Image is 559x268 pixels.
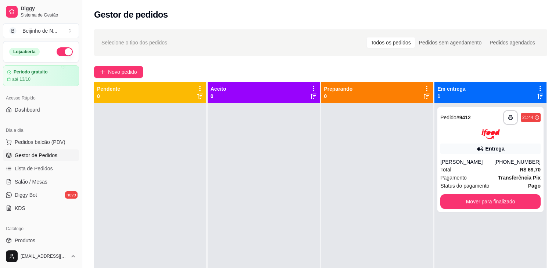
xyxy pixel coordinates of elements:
button: Pedidos balcão (PDV) [3,136,79,148]
a: Período gratuitoaté 13/10 [3,65,79,86]
p: Preparando [324,85,353,93]
div: Acesso Rápido [3,92,79,104]
span: B [9,27,17,35]
a: Diggy Botnovo [3,189,79,201]
span: Gestor de Pedidos [15,152,57,159]
span: Lista de Pedidos [15,165,53,172]
div: Catálogo [3,223,79,235]
span: Total [440,166,451,174]
a: Salão / Mesas [3,176,79,188]
article: até 13/10 [12,76,31,82]
span: [EMAIL_ADDRESS][DOMAIN_NAME] [21,253,67,259]
p: 0 [211,93,226,100]
span: Salão / Mesas [15,178,47,185]
strong: Pago [528,183,541,189]
button: [EMAIL_ADDRESS][DOMAIN_NAME] [3,247,79,265]
strong: R$ 69,70 [520,167,541,173]
button: Novo pedido [94,66,143,78]
p: 0 [324,93,353,100]
p: Em entrega [437,85,465,93]
div: Entrega [485,145,505,152]
span: Novo pedido [108,68,137,76]
article: Período gratuito [14,69,48,75]
a: Dashboard [3,104,79,116]
div: [PHONE_NUMBER] [494,158,541,166]
div: Loja aberta [9,48,40,56]
a: Gestor de Pedidos [3,149,79,161]
span: Sistema de Gestão [21,12,76,18]
button: Mover para finalizado [440,194,541,209]
span: Dashboard [15,106,40,113]
a: KDS [3,202,79,214]
div: Pedidos agendados [485,37,539,48]
strong: # 9412 [456,115,471,120]
span: plus [100,69,105,75]
div: Pedidos sem agendamento [415,37,485,48]
button: Alterar Status [57,47,73,56]
div: Beijinho de N ... [22,27,57,35]
span: Pedido [440,115,456,120]
img: ifood [481,129,500,139]
span: Pagamento [440,174,467,182]
div: Todos os pedidos [367,37,415,48]
span: Produtos [15,237,35,244]
a: DiggySistema de Gestão [3,3,79,21]
h2: Gestor de pedidos [94,9,168,21]
p: Aceito [211,85,226,93]
p: 0 [97,93,120,100]
span: Status do pagamento [440,182,489,190]
span: Diggy Bot [15,191,37,199]
a: Lista de Pedidos [3,163,79,174]
a: Produtos [3,235,79,246]
div: 21:44 [522,115,533,120]
span: KDS [15,204,25,212]
div: [PERSON_NAME] [440,158,494,166]
p: 1 [437,93,465,100]
div: Dia a dia [3,124,79,136]
strong: Transferência Pix [498,175,541,181]
button: Select a team [3,23,79,38]
span: Pedidos balcão (PDV) [15,138,65,146]
p: Pendente [97,85,120,93]
span: Diggy [21,6,76,12]
span: Selecione o tipo dos pedidos [101,39,167,47]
